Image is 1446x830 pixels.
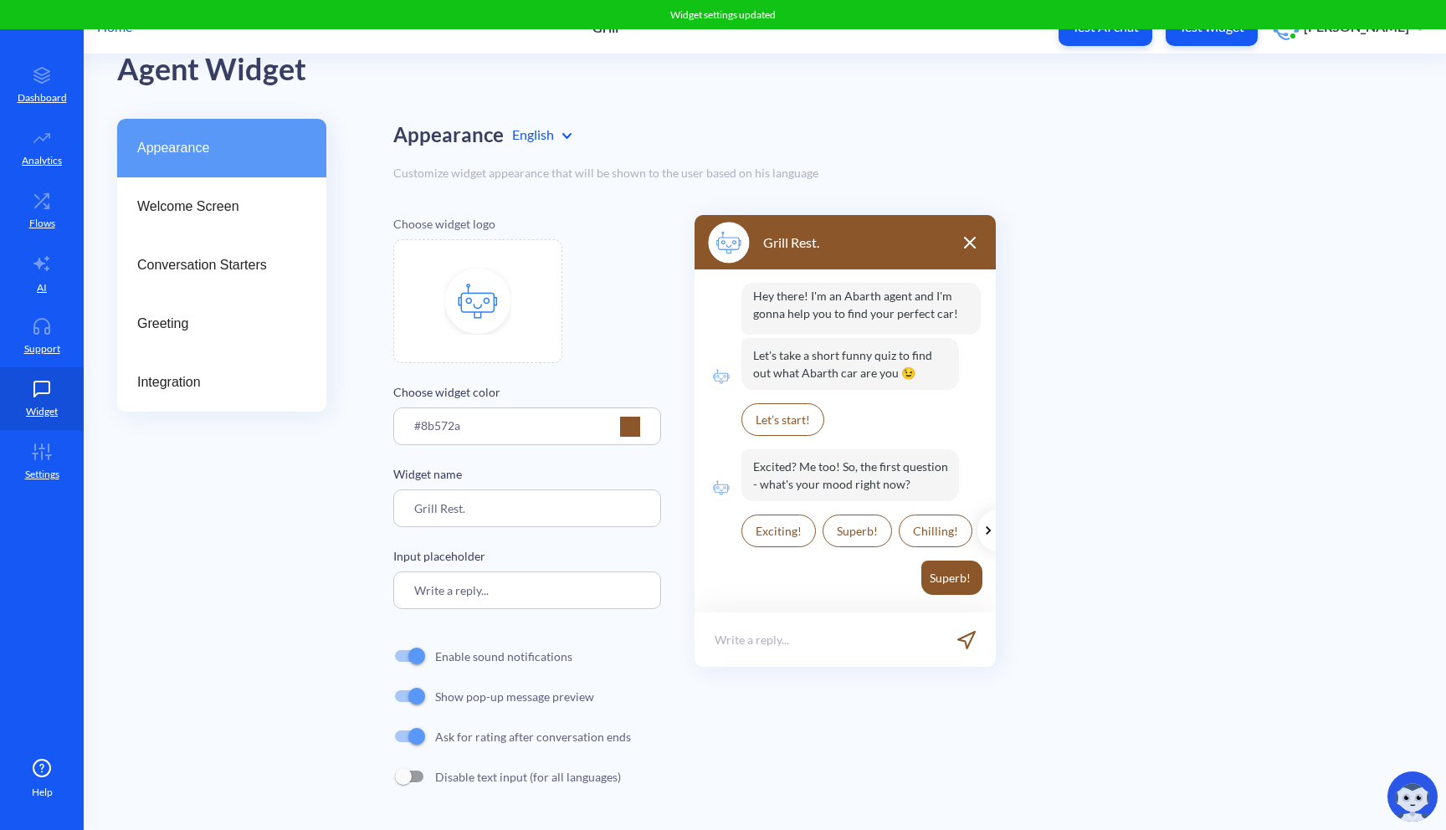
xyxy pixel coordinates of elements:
span: Integration [137,372,293,392]
p: Analytics [22,153,62,168]
p: Dashboard [18,90,67,105]
a: Integration [117,353,326,412]
p: Choose widget logo [393,215,661,233]
span: Greeting [137,314,293,334]
input: Write your reply [393,571,661,609]
p: Choose widget color [393,383,661,401]
p: Let’s start! [741,403,824,436]
div: Agent Widget [117,46,1446,94]
p: Excited? Me too! So, the first question - what's your mood right now? [741,449,959,501]
p: Ask for rating after conversation ends [435,728,631,745]
p: Input placeholder [393,547,661,565]
div: Customize widget appearance that will be shown to the user based on his language [393,164,1413,182]
span: Widget settings updated [670,8,776,21]
p: Widget [26,404,58,419]
h2: Appearance [393,123,504,147]
span: Help [32,785,53,800]
p: Show pop-up message preview [435,688,594,705]
p: Exciting! [741,515,816,547]
p: Flows [29,216,55,231]
img: logo [708,363,735,390]
p: Let's take a short funny quiz to find out what Abarth car are you 😉 [741,338,959,390]
img: logo [708,222,750,264]
p: #8b572a [414,417,460,434]
p: Write a reply... [715,631,789,648]
img: copilot-icon.svg [1387,771,1438,822]
p: Settings [25,467,59,482]
span: Welcome Screen [137,197,293,217]
img: logo [708,474,735,501]
p: AI [37,280,47,295]
a: Appearance [117,119,326,177]
a: Welcome Screen [117,177,326,236]
p: Support [24,341,60,356]
p: Enable sound notifications [435,648,572,665]
div: English [512,125,572,145]
a: Greeting [117,295,326,353]
a: Conversation Starters [117,236,326,295]
img: file [444,268,511,335]
p: Disable text input (for all languages) [435,768,621,786]
span: Appearance [137,138,293,158]
p: Superb! [823,515,892,547]
p: Chilling! [899,515,972,547]
p: Superb! [921,561,982,595]
p: Widget name [393,465,661,483]
p: Grill Rest. [763,233,819,253]
span: Conversation Starters [137,255,293,275]
input: Agent [393,489,661,527]
p: Hey there! I'm an Abarth agent and I'm gonna help you to find your perfect car! [741,283,981,335]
